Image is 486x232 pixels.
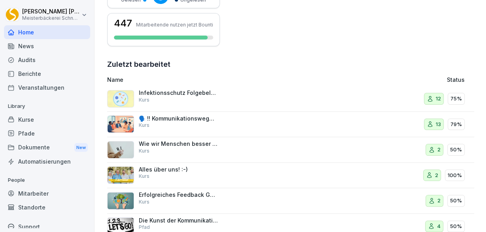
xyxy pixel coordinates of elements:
p: 50% [450,197,462,205]
p: 79% [450,121,462,128]
p: 50% [450,223,462,230]
a: Standorte [4,200,90,214]
p: 100% [448,172,462,179]
a: DokumenteNew [4,140,90,155]
p: 2 [437,146,441,154]
a: Wie wir Menschen besser verstehenKurs250% [107,137,474,163]
h3: 447 [114,19,132,28]
img: i6t0qadksb9e189o874pazh6.png [107,115,134,133]
p: Status [447,75,465,84]
a: Audits [4,53,90,67]
a: Home [4,25,90,39]
div: Dokumente [4,140,90,155]
p: Meisterbäckerei Schneckenburger [22,15,80,21]
a: Erfolgreiches Feedback GebenKurs250% [107,188,474,214]
p: 12 [436,95,441,103]
p: Library [4,100,90,113]
a: Mitarbeiter [4,187,90,200]
a: Berichte [4,67,90,81]
img: jtrrztwhurl1lt2nit6ma5t3.png [107,90,134,108]
p: People [4,174,90,187]
p: [PERSON_NAME] [PERSON_NAME] [22,8,80,15]
p: Kurs [139,122,149,129]
p: Kurs [139,198,149,206]
h2: Zuletzt bearbeitet [107,59,474,70]
a: 🗣️ !! Kommunikationswegweiser !!: Konfliktgespräche erfolgreich führenKurs1379% [107,112,474,138]
img: kqbxgg7x26j5eyntfo70oock.png [107,192,134,209]
p: 4 [437,223,441,230]
div: New [74,143,88,152]
a: Infektionsschutz Folgebelehrung (nach §43 IfSG)Kurs1275% [107,86,474,112]
a: Kurse [4,113,90,126]
a: Alles über uns! :-)Kurs2100% [107,163,474,189]
p: 13 [436,121,441,128]
p: Erfolgreiches Feedback Geben [139,191,218,198]
p: Wie wir Menschen besser verstehen [139,140,218,147]
p: Infektionsschutz Folgebelehrung (nach §43 IfSG) [139,89,218,96]
p: Alles über uns! :-) [139,166,218,173]
p: 2 [435,172,438,179]
img: nq5vqqdhci8qdxgsdph0t0xg.png [107,166,134,184]
a: Automatisierungen [4,155,90,168]
p: Kurs [139,173,149,180]
p: 50% [450,146,462,154]
img: clixped2zgppihwsektunc4a.png [107,141,134,158]
p: Mitarbeitende nutzen jetzt Bounti [136,22,213,28]
p: 🗣️ !! Kommunikationswegweiser !!: Konfliktgespräche erfolgreich führen [139,115,218,122]
a: News [4,39,90,53]
a: Pfade [4,126,90,140]
p: 2 [437,197,441,205]
p: Name [107,75,339,84]
a: Veranstaltungen [4,81,90,94]
p: Die Kunst der Kommunikation [139,217,218,224]
p: 75% [450,95,462,103]
p: Kurs [139,96,149,104]
p: Pfad [139,224,150,231]
p: Kurs [139,147,149,155]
